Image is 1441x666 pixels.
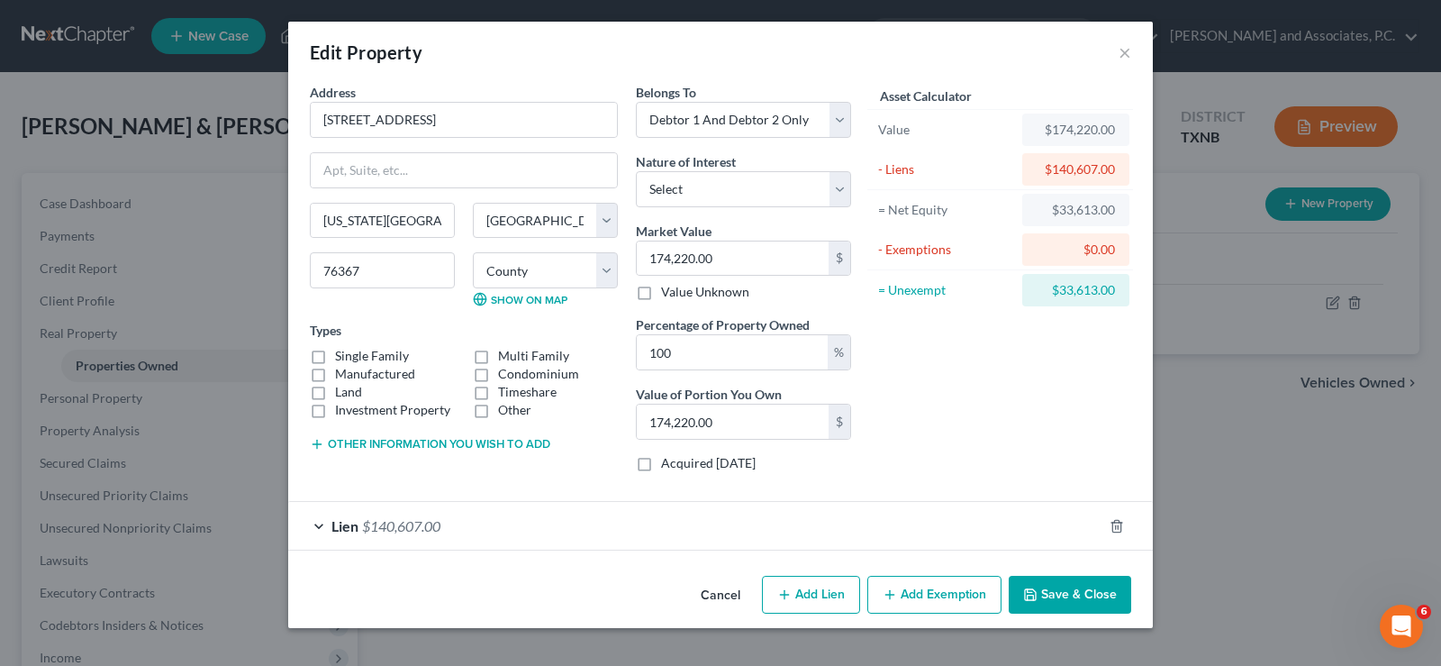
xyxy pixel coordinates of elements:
[828,335,850,369] div: %
[636,315,810,334] label: Percentage of Property Owned
[636,152,736,171] label: Nature of Interest
[310,252,455,288] input: Enter zip...
[1037,281,1115,299] div: $33,613.00
[1417,605,1431,619] span: 6
[1037,160,1115,178] div: $140,607.00
[310,40,422,65] div: Edit Property
[762,576,860,614] button: Add Lien
[878,241,1014,259] div: - Exemptions
[878,281,1014,299] div: = Unexempt
[1009,576,1131,614] button: Save & Close
[310,85,356,100] span: Address
[498,383,557,401] label: Timeshare
[310,437,550,452] button: Other information you wish to add
[1037,121,1115,139] div: $174,220.00
[637,242,829,276] input: 0.00
[829,405,850,439] div: $
[878,201,1014,219] div: = Net Equity
[498,365,579,383] label: Condominium
[311,103,617,137] input: Enter address...
[867,576,1001,614] button: Add Exemption
[1380,605,1423,648] iframe: Intercom live chat
[636,222,711,241] label: Market Value
[636,385,782,404] label: Value of Portion You Own
[1119,41,1131,63] button: ×
[661,283,749,301] label: Value Unknown
[335,401,450,419] label: Investment Property
[1037,201,1115,219] div: $33,613.00
[636,85,696,100] span: Belongs To
[637,405,829,439] input: 0.00
[311,204,454,238] input: Enter city...
[686,578,755,614] button: Cancel
[637,335,828,369] input: 0.00
[473,292,567,306] a: Show on Map
[880,87,972,105] label: Asset Calculator
[310,321,341,340] label: Types
[311,153,617,187] input: Apt, Suite, etc...
[335,347,409,365] label: Single Family
[331,517,358,534] span: Lien
[335,383,362,401] label: Land
[829,242,850,276] div: $
[498,347,569,365] label: Multi Family
[878,160,1014,178] div: - Liens
[335,365,415,383] label: Manufactured
[362,517,440,534] span: $140,607.00
[1037,241,1115,259] div: $0.00
[498,401,531,419] label: Other
[661,454,756,472] label: Acquired [DATE]
[878,121,1014,139] div: Value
